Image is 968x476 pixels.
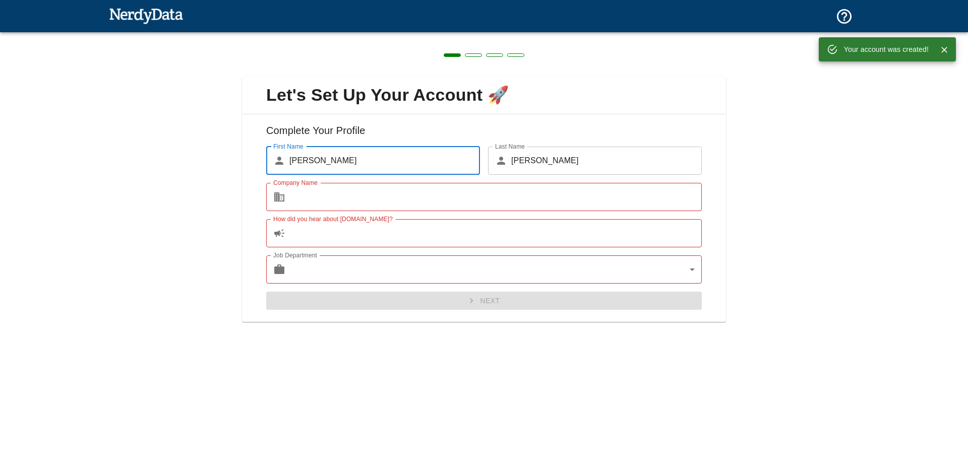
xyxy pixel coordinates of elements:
[937,42,952,57] button: Close
[273,178,318,187] label: Company Name
[273,215,393,223] label: How did you hear about [DOMAIN_NAME]?
[829,2,859,31] button: Support and Documentation
[250,85,718,106] span: Let's Set Up Your Account 🚀
[273,142,304,151] label: First Name
[250,122,718,147] h6: Complete Your Profile
[495,142,525,151] label: Last Name
[273,251,317,259] label: Job Department
[844,40,929,58] div: Your account was created!
[109,6,183,26] img: NerdyData.com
